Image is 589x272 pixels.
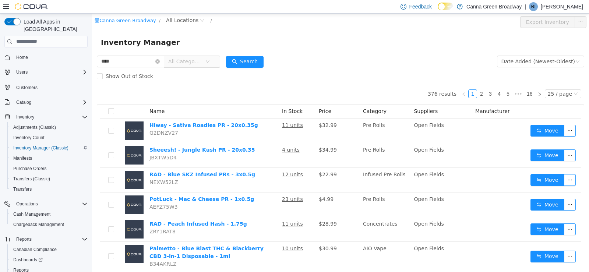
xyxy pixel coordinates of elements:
a: 4 [403,76,411,84]
button: icon: swapMove [438,136,472,148]
button: icon: ellipsis [472,237,484,249]
span: Open Fields [322,158,352,164]
span: Adjustments (Classic) [13,124,56,130]
span: Show Out of Stock [11,60,64,66]
span: All Categories [76,44,110,52]
span: Adjustments (Classic) [10,123,88,132]
span: Transfers [10,185,88,194]
li: 4 [403,76,412,85]
span: Transfers (Classic) [10,174,88,183]
span: Catalog [16,99,31,105]
a: 1 [377,76,385,84]
span: Purchase Orders [10,164,88,173]
button: Inventory Count [7,133,91,143]
a: Dashboards [7,255,91,265]
span: $32.99 [227,109,245,114]
button: Chargeback Management [7,219,91,230]
span: Price [227,95,239,100]
a: Transfers (Classic) [10,174,53,183]
a: Home [13,53,31,62]
img: Sheeesh! - Jungle Kush PR - 20x0.35 placeholder [33,133,52,151]
button: Manifests [7,153,91,163]
span: Operations [16,201,38,207]
i: icon: down [482,78,486,83]
span: Suppliers [322,95,346,100]
span: $4.99 [227,183,241,188]
u: 4 units [190,133,208,139]
li: Previous Page [367,76,376,85]
a: Transfers [10,185,35,194]
button: Users [1,67,91,77]
button: Users [13,68,31,77]
a: RAD - Blue SKZ Infused PRs - 3x0.5g [57,158,163,164]
button: Inventory [13,113,37,121]
button: Inventory Manager (Classic) [7,143,91,153]
button: icon: searchSearch [134,42,172,54]
button: icon: swapMove [438,111,472,123]
span: Cash Management [10,210,88,219]
a: Inventory Count [10,133,47,142]
a: Manifests [10,154,35,163]
span: $28.99 [227,207,245,213]
a: Palmetto - Blue Blast THC & Blackberry CBD 3-in-1 Disposable - 1ml [57,232,172,245]
span: Chargeback Management [13,222,64,227]
span: / [118,4,120,10]
li: 3 [394,76,403,85]
i: icon: close-circle [63,46,68,50]
span: $30.99 [227,232,245,238]
u: 12 units [190,158,211,164]
span: Inventory [13,113,88,121]
span: All Locations [74,3,106,11]
span: Open Fields [322,109,352,114]
button: Catalog [13,98,34,107]
button: Transfers (Classic) [7,174,91,184]
button: Operations [13,199,41,208]
button: Adjustments (Classic) [7,122,91,133]
span: Open Fields [322,183,352,188]
button: Operations [1,199,91,209]
a: 3 [394,76,402,84]
span: RI [531,2,536,11]
span: Reports [13,235,88,244]
button: Purchase Orders [7,163,91,174]
span: Category [271,95,294,100]
span: Customers [16,85,38,91]
span: Open Fields [322,232,352,238]
span: B34AKRLZ [57,247,84,253]
a: RAD - Peach Infused Hash - 1.75g [57,207,155,213]
a: Adjustments (Classic) [10,123,59,132]
a: Customers [13,83,40,92]
div: Raven Irwin [529,2,538,11]
a: 16 [433,76,443,84]
img: Hiway - Sativa Roadies PR - 20x0.35g placeholder [33,108,52,126]
span: Chargeback Management [10,220,88,229]
span: Transfers (Classic) [13,176,50,182]
span: NEXW52LZ [57,166,86,172]
span: AEFZ75W3 [57,190,86,196]
span: Operations [13,199,88,208]
img: Palmetto - Blue Blast THC & Blackberry CBD 3-in-1 Disposable - 1ml placeholder [33,231,52,250]
button: Reports [1,234,91,244]
span: Canadian Compliance [10,245,88,254]
span: Cash Management [13,211,50,217]
span: ZRY1RAT8 [57,215,84,221]
td: Pre Rolls [268,105,319,130]
a: Dashboards [10,255,46,264]
input: Dark Mode [438,3,453,10]
li: 376 results [336,76,364,85]
span: Feedback [409,3,432,10]
p: | [525,2,526,11]
button: Canadian Compliance [7,244,91,255]
span: Home [13,53,88,62]
i: icon: right [445,78,450,83]
span: Manifests [13,155,32,161]
span: Open Fields [322,133,352,139]
span: Home [16,54,28,60]
i: icon: left [370,78,374,83]
span: JBXTW5D4 [57,141,85,147]
span: Manufacturer [383,95,418,100]
a: Canadian Compliance [10,245,60,254]
span: $34.99 [227,133,245,139]
button: icon: ellipsis [472,210,484,222]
